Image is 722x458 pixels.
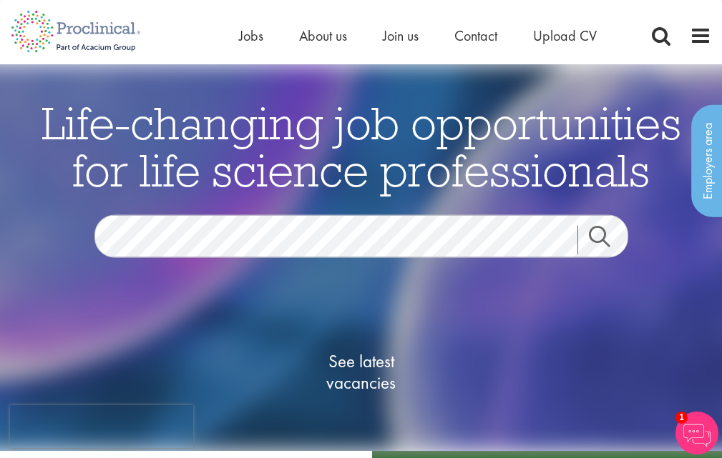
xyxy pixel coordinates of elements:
[533,26,597,45] a: Upload CV
[675,412,688,424] span: 1
[454,26,497,45] a: Contact
[299,26,347,45] a: About us
[577,225,639,254] a: Job search submit button
[290,293,433,450] a: See latestvacancies
[10,405,193,448] iframe: reCAPTCHA
[290,350,433,393] span: See latest vacancies
[239,26,263,45] a: Jobs
[383,26,419,45] a: Join us
[675,412,718,454] img: Chatbot
[42,94,681,198] span: Life-changing job opportunities for life science professionals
